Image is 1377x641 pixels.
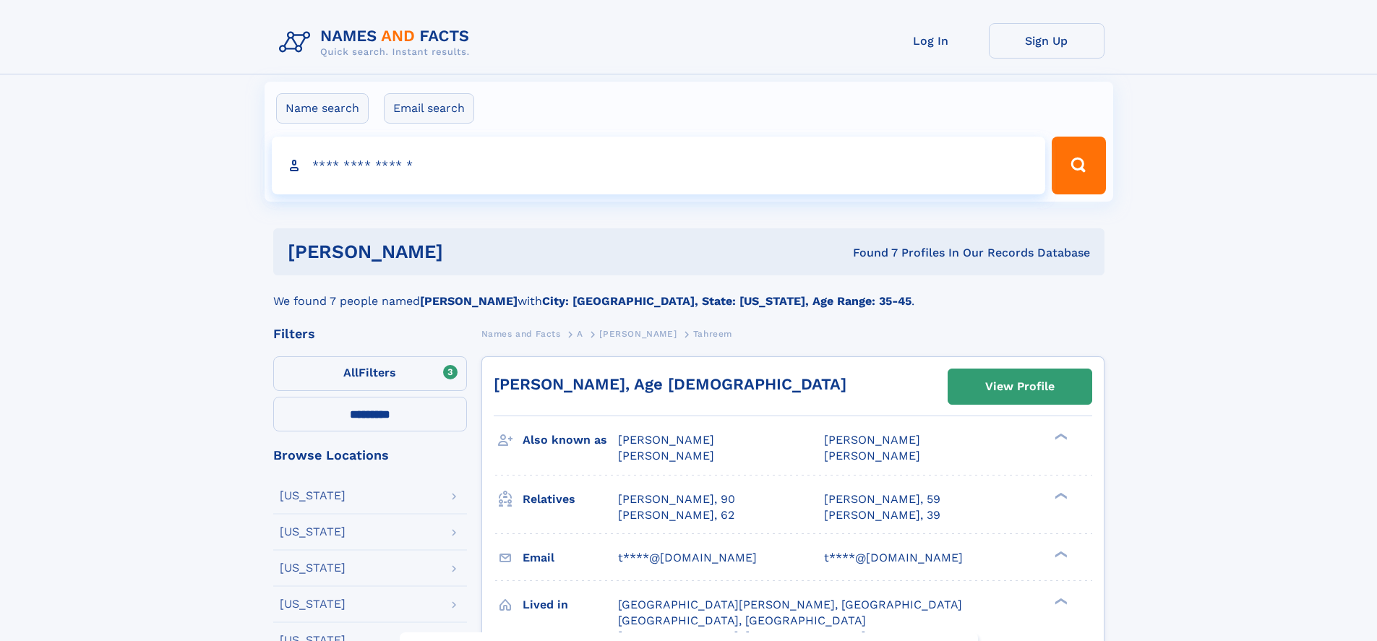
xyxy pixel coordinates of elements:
[276,93,369,124] label: Name search
[599,329,677,339] span: [PERSON_NAME]
[288,243,648,261] h1: [PERSON_NAME]
[273,327,467,340] div: Filters
[273,23,481,62] img: Logo Names and Facts
[577,324,583,343] a: A
[494,375,846,393] a: [PERSON_NAME], Age [DEMOGRAPHIC_DATA]
[384,93,474,124] label: Email search
[273,356,467,391] label: Filters
[618,614,866,627] span: [GEOGRAPHIC_DATA], [GEOGRAPHIC_DATA]
[280,562,346,574] div: [US_STATE]
[824,433,920,447] span: [PERSON_NAME]
[693,329,732,339] span: Tahreem
[1051,596,1068,606] div: ❯
[824,507,940,523] a: [PERSON_NAME], 39
[1051,432,1068,442] div: ❯
[824,491,940,507] a: [PERSON_NAME], 59
[1052,137,1105,194] button: Search Button
[523,428,618,452] h3: Also known as
[481,324,561,343] a: Names and Facts
[523,487,618,512] h3: Relatives
[280,490,346,502] div: [US_STATE]
[985,370,1055,403] div: View Profile
[599,324,677,343] a: [PERSON_NAME]
[273,275,1104,310] div: We found 7 people named with .
[523,593,618,617] h3: Lived in
[618,449,714,463] span: [PERSON_NAME]
[272,137,1046,194] input: search input
[280,526,346,538] div: [US_STATE]
[989,23,1104,59] a: Sign Up
[280,598,346,610] div: [US_STATE]
[948,369,1091,404] a: View Profile
[577,329,583,339] span: A
[273,449,467,462] div: Browse Locations
[420,294,518,308] b: [PERSON_NAME]
[618,598,962,611] span: [GEOGRAPHIC_DATA][PERSON_NAME], [GEOGRAPHIC_DATA]
[1051,549,1068,559] div: ❯
[542,294,911,308] b: City: [GEOGRAPHIC_DATA], State: [US_STATE], Age Range: 35-45
[618,491,735,507] a: [PERSON_NAME], 90
[1051,491,1068,500] div: ❯
[618,433,714,447] span: [PERSON_NAME]
[824,449,920,463] span: [PERSON_NAME]
[343,366,359,379] span: All
[873,23,989,59] a: Log In
[648,245,1090,261] div: Found 7 Profiles In Our Records Database
[523,546,618,570] h3: Email
[618,507,734,523] a: [PERSON_NAME], 62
